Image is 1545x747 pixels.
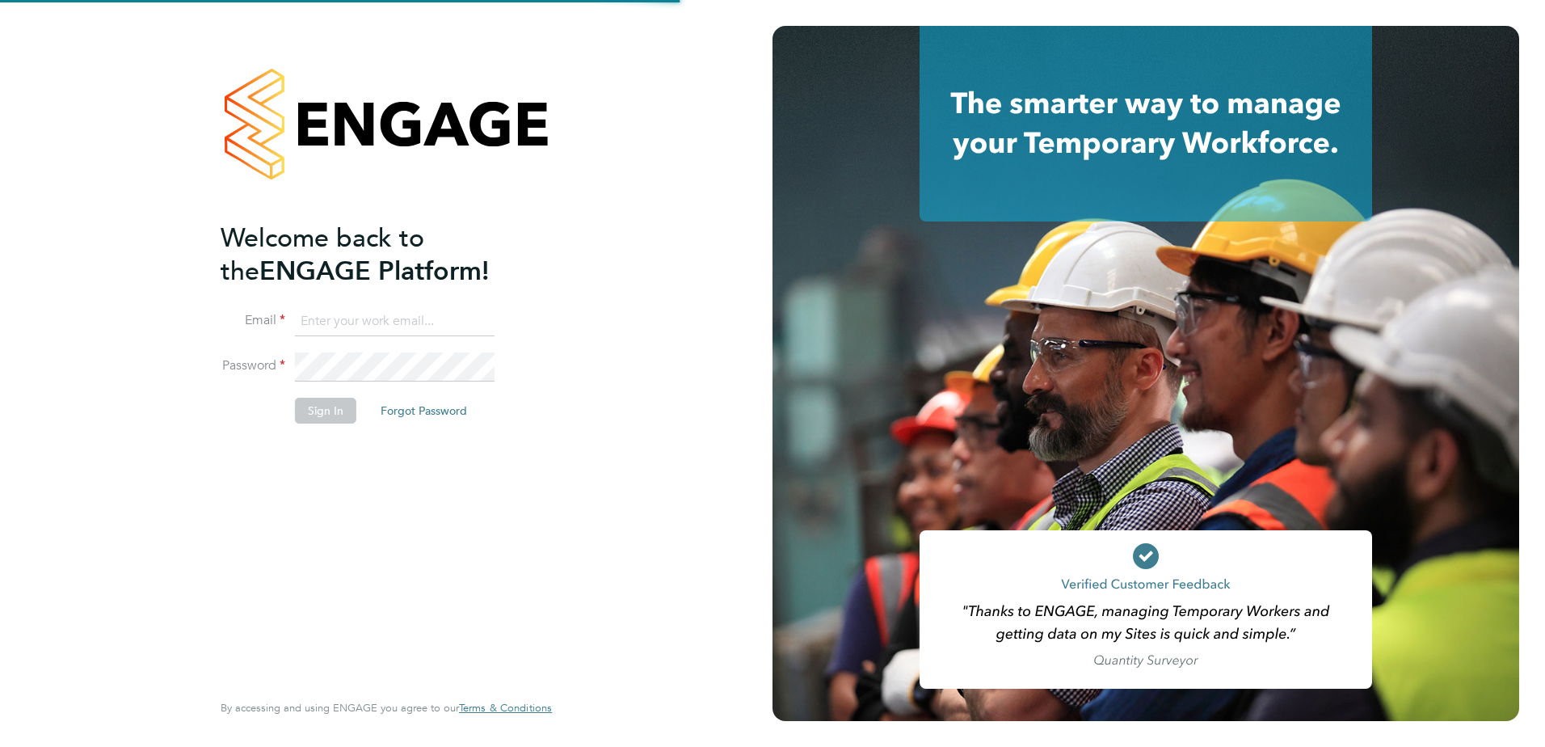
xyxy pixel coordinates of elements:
[221,222,424,287] span: Welcome back to the
[221,357,285,374] label: Password
[221,701,552,715] span: By accessing and using ENGAGE you agree to our
[221,222,536,288] h2: ENGAGE Platform!
[295,307,495,336] input: Enter your work email...
[221,312,285,329] label: Email
[295,398,356,424] button: Sign In
[368,398,480,424] button: Forgot Password
[459,702,552,715] a: Terms & Conditions
[459,701,552,715] span: Terms & Conditions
